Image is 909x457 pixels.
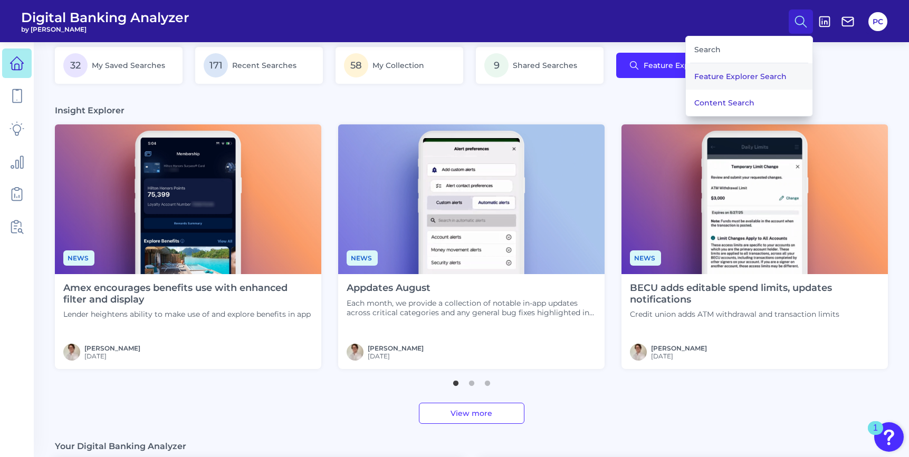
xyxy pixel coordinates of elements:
a: 171Recent Searches [195,47,323,84]
a: View more [419,403,524,424]
img: MIchael McCaw [63,344,80,361]
img: MIchael McCaw [630,344,647,361]
span: My Collection [372,61,424,70]
span: [DATE] [651,352,707,360]
span: News [63,250,94,266]
img: MIchael McCaw [347,344,363,361]
p: Credit union adds ATM withdrawal and transaction limits [630,309,879,319]
span: Shared Searches [513,61,577,70]
img: Appdates - Phone.png [338,124,605,274]
button: 3 [482,375,493,386]
button: Open Resource Center, 1 new notification [874,422,904,452]
h4: BECU adds editable spend limits, updates notifications [630,283,879,305]
span: by [PERSON_NAME] [21,25,189,33]
span: Recent Searches [232,61,296,70]
span: News [630,250,661,266]
button: Content Search [686,90,812,116]
span: Feature Explorer Search [644,61,736,70]
p: Each month, we provide a collection of notable in-app updates across critical categories and any ... [347,298,596,317]
img: News - Phone (4).png [55,124,321,274]
p: Lender heightens ability to make use of and explore benefits in app [63,309,313,319]
a: 58My Collection [336,47,463,84]
button: 1 [451,375,461,386]
span: 32 [63,53,88,77]
button: Feature Explorer Search [616,53,749,78]
a: 32My Saved Searches [55,47,183,84]
button: PC [868,12,887,31]
span: News [347,250,378,266]
a: News [63,252,94,262]
span: 171 [204,53,228,77]
h3: Your Digital Banking Analyzer [55,441,186,452]
span: [DATE] [368,352,424,360]
button: Feature Explorer Search [686,63,812,90]
h4: Amex encourages benefits use with enhanced filter and display [63,283,313,305]
span: 58 [344,53,368,77]
a: [PERSON_NAME] [368,344,424,352]
span: My Saved Searches [92,61,165,70]
a: 9Shared Searches [476,47,604,84]
div: 1 [873,428,878,442]
a: News [630,252,661,262]
a: News [347,252,378,262]
span: Digital Banking Analyzer [21,9,189,25]
span: [DATE] [84,352,140,360]
button: 2 [466,375,477,386]
a: [PERSON_NAME] [84,344,140,352]
div: Search [690,36,808,63]
img: News - Phone (2).png [621,124,888,274]
a: [PERSON_NAME] [651,344,707,352]
span: 9 [484,53,509,77]
h4: Appdates August [347,283,596,294]
h3: Insight Explorer [55,105,125,116]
